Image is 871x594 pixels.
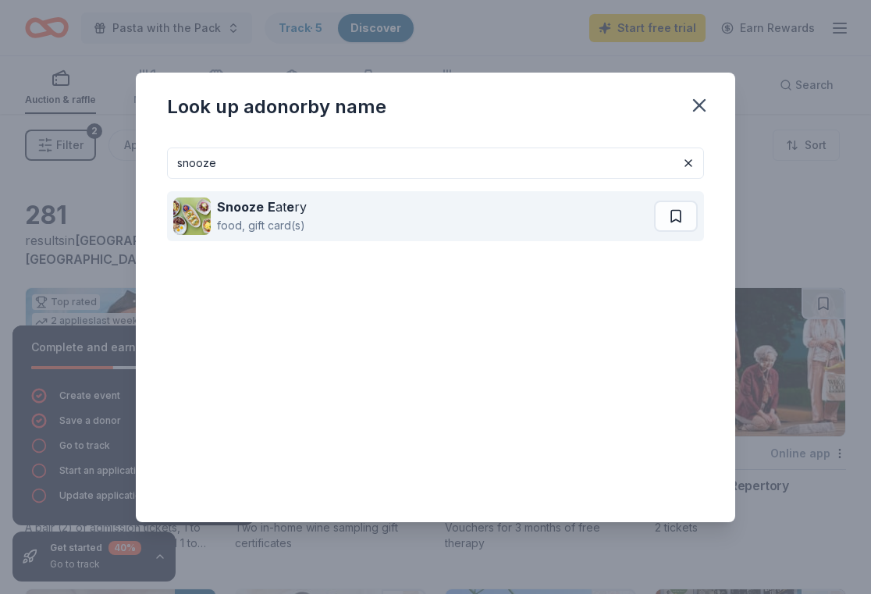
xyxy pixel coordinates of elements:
strong: E [268,199,276,215]
input: Search [167,148,704,179]
img: Image for Snooze Eatery [173,197,211,235]
div: at ry [217,197,307,216]
strong: e [286,199,294,215]
div: Look up a donor by name [167,94,386,119]
strong: Snooze [217,199,264,215]
div: food, gift card(s) [217,216,307,235]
